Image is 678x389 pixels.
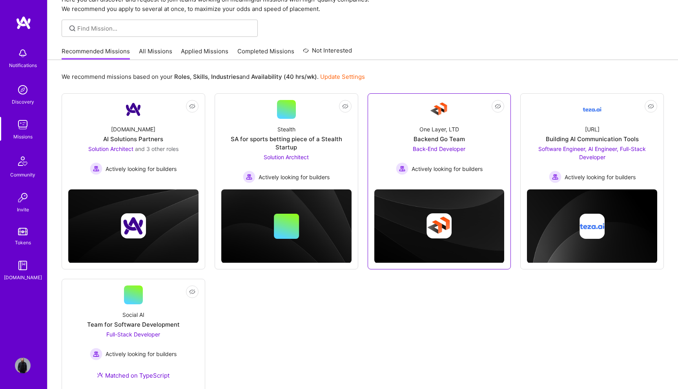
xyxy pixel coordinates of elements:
div: Social AI [122,311,144,319]
div: Invite [17,205,29,214]
div: Notifications [9,61,37,69]
b: Roles [174,73,190,80]
a: Company LogoOne Layer, LTDBackend Go TeamBack-End Developer Actively looking for buildersActively... [374,100,505,178]
a: Update Settings [320,73,365,80]
img: Company logo [121,213,146,238]
span: Actively looking for builders [412,165,483,173]
span: Back-End Developer [413,145,465,152]
i: icon SearchGrey [68,24,77,33]
a: Company Logo[DOMAIN_NAME]AI Solutions PartnersSolution Architect and 3 other rolesActively lookin... [68,100,199,178]
p: We recommend missions based on your , , and . [62,73,365,81]
input: Find Mission... [77,24,252,33]
a: Social AITeam for Software DevelopmentFull-Stack Developer Actively looking for buildersActively ... [68,285,199,389]
img: tokens [18,228,27,235]
img: cover [221,189,352,263]
a: Company Logo[URL]Building AI Communication ToolsSoftware Engineer, AI Engineer, Full-Stack Develo... [527,100,657,183]
img: guide book [15,258,31,273]
img: Community [13,152,32,171]
div: Matched on TypeScript [97,371,169,380]
i: icon EyeClosed [342,103,348,109]
div: Backend Go Team [414,135,465,143]
img: Actively looking for builders [243,171,255,183]
span: Full-Stack Developer [106,331,160,338]
img: Company logo [426,213,452,238]
div: [URL] [585,125,600,133]
span: Actively looking for builders [106,350,177,358]
div: Building AI Communication Tools [546,135,639,143]
i: icon EyeClosed [189,103,195,109]
span: Solution Architect [264,154,309,160]
span: Actively looking for builders [565,173,636,181]
b: Industries [211,73,239,80]
div: AI Solutions Partners [103,135,163,143]
a: All Missions [139,47,172,60]
i: icon EyeClosed [648,103,654,109]
div: [DOMAIN_NAME] [111,125,155,133]
div: Missions [13,133,33,141]
img: Company Logo [430,100,448,119]
b: Availability (40 hrs/wk) [251,73,317,80]
div: Community [10,171,35,179]
img: Actively looking for builders [90,348,102,360]
div: Stealth [277,125,295,133]
img: User Avatar [15,358,31,373]
img: Actively looking for builders [396,162,408,175]
img: Company logo [580,214,605,239]
img: cover [374,189,505,263]
a: Completed Missions [237,47,294,60]
img: Ateam Purple Icon [97,372,103,378]
a: Not Interested [303,46,352,60]
div: Tokens [15,238,31,247]
img: Actively looking for builders [549,171,561,183]
div: SA for sports betting piece of a Stealth Startup [221,135,352,151]
span: Actively looking for builders [106,165,177,173]
div: [DOMAIN_NAME] [4,273,42,282]
img: Invite [15,190,31,205]
a: Recommended Missions [62,47,130,60]
i: icon EyeClosed [189,289,195,295]
img: Company Logo [124,100,143,119]
img: discovery [15,82,31,98]
img: bell [15,45,31,61]
a: User Avatar [13,358,33,373]
i: icon EyeClosed [495,103,501,109]
span: Solution Architect [88,145,133,152]
span: and 3 other roles [135,145,179,152]
img: teamwork [15,117,31,133]
img: cover [527,189,657,263]
a: Applied Missions [181,47,228,60]
div: Discovery [12,98,34,106]
div: One Layer, LTD [419,125,459,133]
img: cover [68,189,199,263]
img: Company Logo [583,100,601,119]
span: Actively looking for builders [259,173,330,181]
span: Software Engineer, AI Engineer, Full-Stack Developer [538,145,646,160]
a: StealthSA for sports betting piece of a Stealth StartupSolution Architect Actively looking for bu... [221,100,352,183]
div: Team for Software Development [87,320,180,329]
img: Actively looking for builders [90,162,102,175]
b: Skills [193,73,208,80]
img: logo [16,16,31,30]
